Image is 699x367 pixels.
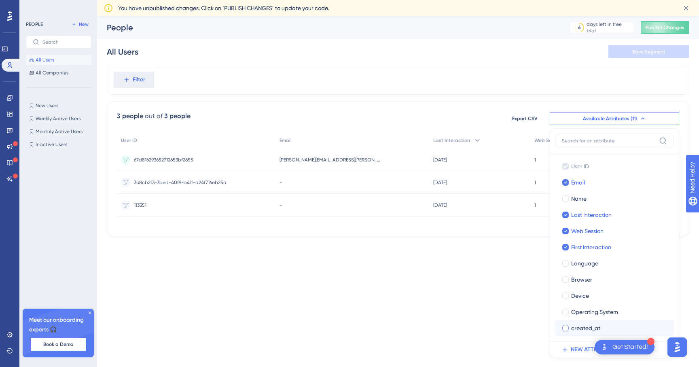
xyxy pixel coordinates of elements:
[134,157,193,163] span: 67d816293652712653bf2655
[36,57,54,63] span: All Users
[433,137,470,144] span: Last Interaction
[164,111,191,121] div: 3 people
[26,55,91,65] button: All Users
[555,342,679,358] button: NEW ATTRIBUTE
[571,291,589,301] span: Device
[534,179,536,186] span: 1
[599,342,609,352] img: launcher-image-alternative-text
[578,24,581,31] div: 6
[571,345,612,354] span: NEW ATTRIBUTE
[571,226,604,236] span: Web Session
[646,24,684,31] span: Publish Changes
[107,46,138,57] div: All Users
[79,21,89,28] span: New
[571,210,612,220] span: Last Interaction
[36,128,83,135] span: Monthly Active Users
[595,340,655,354] div: Open Get Started! checklist, remaining modules: 1
[26,114,91,123] button: Weekly Active Users
[433,157,447,163] time: [DATE]
[608,45,689,58] button: Save Segment
[69,19,91,29] button: New
[114,72,154,88] button: Filter
[571,161,589,171] span: User ID
[26,101,91,110] button: New Users
[641,21,689,34] button: Publish Changes
[433,202,447,208] time: [DATE]
[550,112,679,125] button: Available Attributes (11)
[107,22,549,33] div: People
[118,3,329,13] span: You have unpublished changes. Click on ‘PUBLISH CHANGES’ to update your code.
[571,275,592,284] span: Browser
[571,242,611,252] span: First Interaction
[117,111,143,121] div: 3 people
[36,141,67,148] span: Inactive Users
[571,194,587,204] span: Name
[121,137,137,144] span: User ID
[571,307,618,317] span: Operating System
[504,112,545,125] button: Export CSV
[43,341,73,348] span: Book a Demo
[571,178,585,187] span: Email
[145,111,163,121] div: out of
[632,49,665,55] span: Save Segment
[36,102,58,109] span: New Users
[647,338,655,345] div: 1
[31,338,86,351] button: Book a Demo
[26,68,91,78] button: All Companies
[29,315,87,335] span: Meet our onboarding experts 🎧
[26,140,91,149] button: Inactive Users
[42,39,85,45] input: Search
[587,21,631,34] div: days left in free trial
[36,70,68,76] span: All Companies
[433,180,447,185] time: [DATE]
[26,127,91,136] button: Monthly Active Users
[280,202,282,208] span: -
[571,323,600,333] span: created_at
[583,115,637,122] span: Available Attributes (11)
[134,202,146,208] span: 113351
[26,21,43,28] div: PEOPLE
[534,157,536,163] span: 1
[133,75,145,85] span: Filter
[534,202,536,208] span: 1
[571,259,598,268] span: Language
[534,137,563,144] span: Web Session
[280,157,381,163] span: [PERSON_NAME][EMAIL_ADDRESS][PERSON_NAME][DOMAIN_NAME]
[134,179,227,186] span: 3c8cb2f3-3bed-40f9-a41f-d24f716eb25d
[665,335,689,359] iframe: UserGuiding AI Assistant Launcher
[36,115,80,122] span: Weekly Active Users
[562,138,656,144] input: Search for an attribute
[280,137,292,144] span: Email
[612,343,648,352] div: Get Started!
[512,115,538,122] span: Export CSV
[19,2,51,12] span: Need Help?
[280,179,282,186] span: -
